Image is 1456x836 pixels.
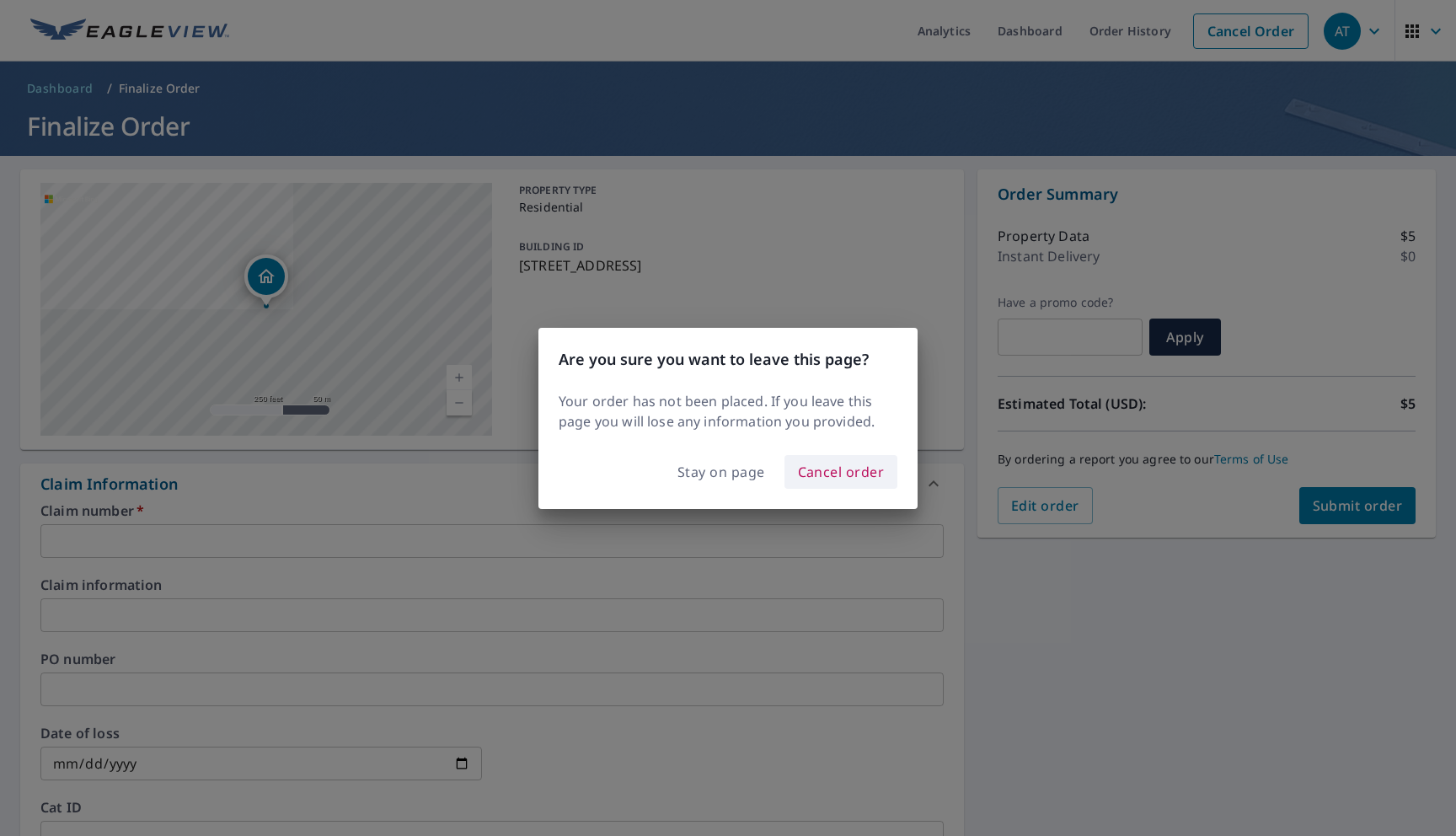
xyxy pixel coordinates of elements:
[798,460,885,484] span: Cancel order
[784,455,898,489] button: Cancel order
[559,348,897,371] h3: Are you sure you want to leave this page?
[559,391,897,431] p: Your order has not been placed. If you leave this page you will lose any information you provided.
[677,460,765,484] span: Stay on page
[665,456,778,488] button: Stay on page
